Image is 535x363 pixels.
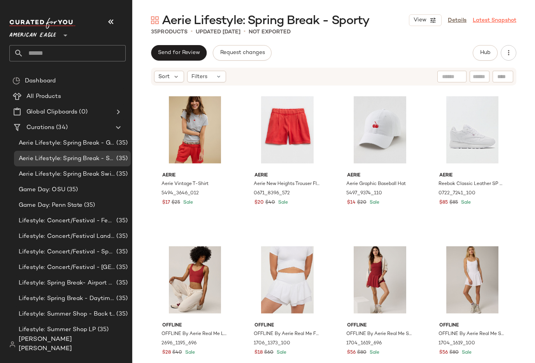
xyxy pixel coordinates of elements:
[265,199,275,206] span: $40
[460,350,472,355] span: Sale
[448,16,467,24] a: Details
[19,263,115,272] span: Lifestyle: Concert/Festival - [GEOGRAPHIC_DATA]
[161,190,199,197] span: 5494_3646_012
[254,190,290,197] span: 0671_8396_572
[161,331,227,338] span: OFFLINE By Aerie Real Me Low Key Longline Sports Bra
[347,322,413,329] span: OFFLINE
[439,190,475,197] span: 0722_7241_100
[19,248,115,257] span: Lifestyle: Concert/Festival - Sporty
[115,294,128,303] span: (35)
[191,27,193,37] span: •
[409,14,442,26] button: View
[151,16,159,24] img: svg%3e
[368,350,379,355] span: Sale
[158,50,200,56] span: Send for Review
[275,350,286,355] span: Sale
[115,248,128,257] span: (35)
[346,181,406,188] span: Aerie Graphic Baseball Hat
[115,216,128,225] span: (35)
[19,310,115,319] span: Lifestyle: Summer Shop - Back to School Essentials
[347,172,413,179] span: Aerie
[341,91,419,169] img: 5497_9374_110_f
[439,181,504,188] span: Reebok Classic Leather SP Sneaker
[347,349,356,356] span: $56
[162,199,170,206] span: $17
[158,73,170,81] span: Sort
[19,170,115,179] span: Aerie Lifestyle: Spring Break Swimsuits Landing Page
[449,349,459,356] span: $80
[161,340,196,347] span: 2696_1195_696
[346,331,412,338] span: OFFLINE By Aerie Real Me Smocked Flowy Dress
[182,200,193,205] span: Sale
[248,241,326,319] img: 1706_1373_100_of
[248,91,326,169] img: 0671_8396_572_f
[19,294,115,303] span: Lifestyle: Spring Break - Daytime Casual
[433,91,511,169] img: 0722_7241_100_f
[172,349,182,356] span: $40
[254,349,263,356] span: $18
[172,199,180,206] span: $25
[19,335,126,354] span: [PERSON_NAME] [PERSON_NAME]
[115,154,128,163] span: (35)
[368,200,379,205] span: Sale
[26,123,54,132] span: Curations
[346,190,382,197] span: 5497_9374_110
[341,241,419,319] img: 1704_1619_696_of
[219,50,265,56] span: Request changes
[151,28,188,36] div: Products
[213,45,271,61] button: Request changes
[77,108,87,117] span: (0)
[26,92,61,101] span: All Products
[473,45,498,61] button: Hub
[357,199,367,206] span: $20
[480,50,491,56] span: Hub
[196,28,240,36] p: updated [DATE]
[249,28,291,36] p: Not Exported
[19,139,115,148] span: Aerie Lifestyle: Spring Break - Girly/Femme
[19,216,115,225] span: Lifestyle: Concert/Festival - Femme
[26,108,77,117] span: Global Clipboards
[25,77,56,86] span: Dashboard
[65,185,78,194] span: (35)
[115,279,128,288] span: (35)
[254,172,320,179] span: Aerie
[439,331,504,338] span: OFFLINE By Aerie Real Me Smocked Flowy Dress
[449,199,458,206] span: $85
[439,199,448,206] span: $85
[254,322,320,329] span: OFFLINE
[115,170,128,179] span: (35)
[413,17,426,23] span: View
[151,45,207,61] button: Send for Review
[156,91,234,169] img: 5494_3646_012_of
[347,199,356,206] span: $14
[161,181,209,188] span: Aerie Vintage T-Shirt
[191,73,207,81] span: Filters
[82,201,95,210] span: (35)
[162,349,171,356] span: $28
[439,322,505,329] span: OFFLINE
[346,340,382,347] span: 1704_1619_696
[115,310,128,319] span: (35)
[254,331,319,338] span: OFFLINE By Aerie Real Me Flirty Short
[473,16,516,24] a: Latest Snapshot
[12,77,20,85] img: svg%3e
[19,201,82,210] span: Game Day: Penn State
[9,341,16,347] img: svg%3e
[19,185,65,194] span: Game Day: OSU
[162,322,228,329] span: OFFLINE
[162,172,228,179] span: Aerie
[184,350,195,355] span: Sale
[151,29,157,35] span: 35
[96,325,109,334] span: (35)
[439,172,505,179] span: Aerie
[254,340,290,347] span: 1706_1373_100
[254,181,319,188] span: Aerie New Heights Trouser Fleece Short
[439,349,448,356] span: $56
[277,200,288,205] span: Sale
[264,349,274,356] span: $60
[115,232,128,241] span: (35)
[9,26,56,40] span: American Eagle
[244,27,246,37] span: •
[19,325,96,334] span: Lifestyle: Summer Shop LP
[115,263,128,272] span: (35)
